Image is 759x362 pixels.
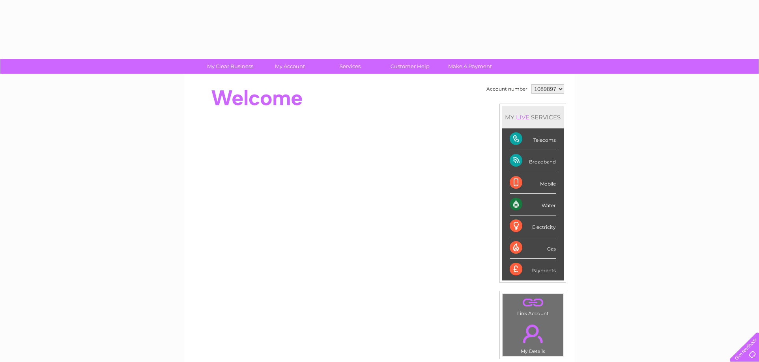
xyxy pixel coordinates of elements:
div: MY SERVICES [502,106,564,128]
div: Electricity [510,215,556,237]
a: Customer Help [378,59,443,74]
a: . [505,296,561,310]
a: . [505,320,561,347]
a: My Clear Business [198,59,263,74]
div: Gas [510,237,556,259]
a: My Account [258,59,323,74]
a: Services [318,59,383,74]
td: My Details [502,318,563,356]
div: Broadband [510,150,556,172]
div: LIVE [514,113,531,121]
td: Link Account [502,293,563,318]
a: Make A Payment [437,59,503,74]
div: Telecoms [510,128,556,150]
div: Payments [510,259,556,280]
td: Account number [484,82,529,96]
div: Water [510,194,556,215]
div: Mobile [510,172,556,194]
